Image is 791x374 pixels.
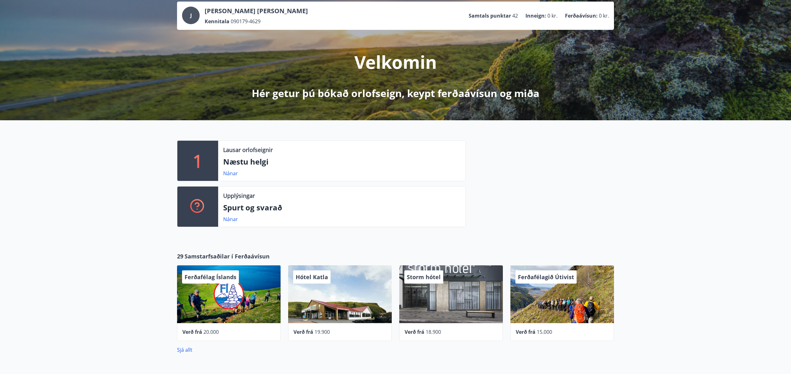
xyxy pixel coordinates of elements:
[565,12,598,19] p: Ferðaávísun :
[231,18,261,25] span: 090179-4629
[193,149,203,173] p: 1
[405,328,424,335] span: Verð frá
[469,12,511,19] p: Samtals punktar
[177,252,183,260] span: 29
[426,328,441,335] span: 18.900
[516,328,535,335] span: Verð frá
[293,328,313,335] span: Verð frá
[354,50,437,74] p: Velkomin
[185,252,270,260] span: Samstarfsaðilar í Ferðaávísun
[525,12,546,19] p: Inneign :
[252,86,539,100] p: Hér getur þú bókað orlofseign, keypt ferðaávísun og miða
[518,273,574,281] span: Ferðafélagið Útivist
[205,18,229,25] p: Kennitala
[512,12,518,19] span: 42
[407,273,441,281] span: Storm hótel
[182,328,202,335] span: Verð frá
[223,216,238,223] a: Nánar
[223,192,255,200] p: Upplýsingar
[223,170,238,177] a: Nánar
[223,146,273,154] p: Lausar orlofseignir
[315,328,330,335] span: 19.900
[203,328,219,335] span: 20.000
[599,12,609,19] span: 0 kr.
[223,202,460,213] p: Spurt og svarað
[177,346,192,353] a: Sjá allt
[223,156,460,167] p: Næstu helgi
[185,273,236,281] span: Ferðafélag Íslands
[537,328,552,335] span: 15.000
[205,7,308,15] p: [PERSON_NAME] [PERSON_NAME]
[547,12,557,19] span: 0 kr.
[296,273,328,281] span: Hótel Katla
[190,12,192,19] span: J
